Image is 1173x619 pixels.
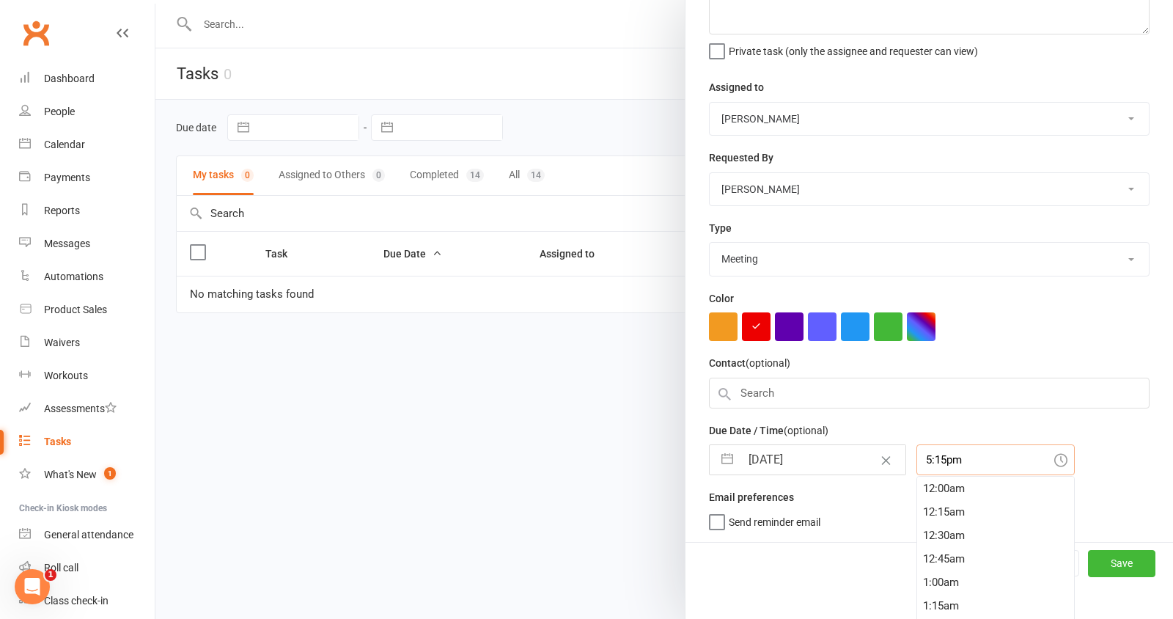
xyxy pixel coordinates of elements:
[45,569,56,581] span: 1
[104,467,116,480] span: 1
[19,326,155,359] a: Waivers
[44,139,85,150] div: Calendar
[1088,550,1155,576] button: Save
[19,519,155,552] a: General attendance kiosk mode
[19,62,155,95] a: Dashboard
[19,458,155,491] a: What's New1
[44,106,75,117] div: People
[917,477,1074,500] div: 12:00am
[44,562,78,574] div: Roll call
[709,79,764,95] label: Assigned to
[746,357,790,369] small: (optional)
[709,290,734,307] label: Color
[44,403,117,414] div: Assessments
[44,370,88,381] div: Workouts
[709,489,794,505] label: Email preferences
[44,238,90,249] div: Messages
[44,73,95,84] div: Dashboard
[44,529,133,541] div: General attendance
[44,205,80,216] div: Reports
[729,40,978,57] span: Private task (only the assignee and requester can view)
[44,469,97,480] div: What's New
[44,436,71,447] div: Tasks
[19,392,155,425] a: Assessments
[44,271,103,282] div: Automations
[709,378,1150,409] input: Search
[19,227,155,260] a: Messages
[19,359,155,392] a: Workouts
[19,552,155,585] a: Roll call
[18,15,54,51] a: Clubworx
[19,128,155,161] a: Calendar
[917,524,1074,547] div: 12:30am
[19,585,155,618] a: Class kiosk mode
[709,220,732,236] label: Type
[15,569,50,604] iframe: Intercom live chat
[709,355,790,371] label: Contact
[19,95,155,128] a: People
[19,293,155,326] a: Product Sales
[19,194,155,227] a: Reports
[917,571,1074,594] div: 1:00am
[784,425,828,436] small: (optional)
[44,304,107,315] div: Product Sales
[917,547,1074,571] div: 12:45am
[709,422,828,439] label: Due Date / Time
[19,161,155,194] a: Payments
[873,446,899,474] button: Clear Date
[729,511,820,528] span: Send reminder email
[44,595,109,607] div: Class check-in
[19,260,155,293] a: Automations
[19,425,155,458] a: Tasks
[709,150,773,166] label: Requested By
[917,594,1074,618] div: 1:15am
[44,337,80,348] div: Waivers
[44,172,90,183] div: Payments
[917,500,1074,524] div: 12:15am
